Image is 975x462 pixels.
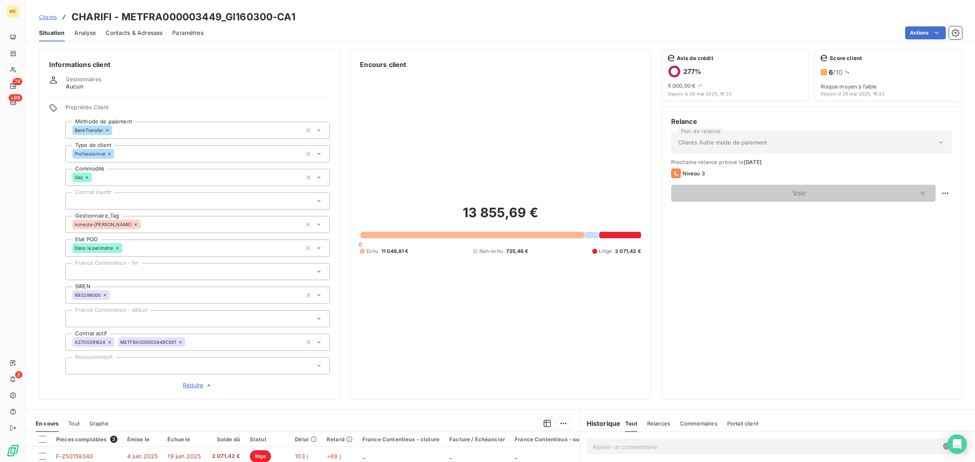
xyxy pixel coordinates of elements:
input: Ajouter une valeur [122,244,129,252]
span: 4 juin 2025 [127,453,158,460]
span: Propriétés Client [65,104,330,115]
span: Analyse [74,29,96,37]
div: Pièces comptables [56,436,117,443]
input: Ajouter une valeur [112,127,119,134]
span: Contacts & Adresses [106,29,162,37]
span: 893298000 [75,293,101,298]
span: 2 071,42 € [615,248,641,255]
span: Tout [68,420,80,427]
span: Gaz [75,175,83,180]
span: Gestionnaires [66,76,102,82]
button: Réduire [65,381,330,390]
div: Open Intercom Messenger [947,434,967,454]
input: Ajouter une valeur [72,268,79,275]
span: Aucun [66,82,83,91]
span: 3 [110,436,117,443]
span: 2 071,42 € [210,452,240,460]
span: +88 j [327,453,341,460]
span: En cours [36,420,58,427]
span: Échu [366,248,378,255]
h2: 13 855,69 € [360,205,641,229]
span: 735,46 € [506,248,528,255]
input: Ajouter une valeur [72,197,79,205]
span: 19 juin 2025 [167,453,201,460]
div: Retard [327,436,353,443]
span: Clients [39,14,57,20]
span: Niveau 3 [682,170,705,177]
span: Situation [39,29,65,37]
button: Actions [905,26,946,39]
div: Échue le [167,436,201,443]
span: [DATE] [744,159,762,165]
span: 5 000,00 € [668,82,696,89]
input: Ajouter une valeur [185,339,192,346]
span: AZ700291824 [75,340,106,345]
div: Délai [295,436,317,443]
span: Prochaine relance prévue le [671,159,952,165]
span: _ [515,453,517,460]
span: Voir [681,190,918,196]
h6: 277 % [683,67,702,76]
span: Commentaires [680,420,717,427]
h6: / 10 [829,67,843,77]
span: 11 048,81 € [381,248,409,255]
span: Réduire [183,381,213,389]
h6: Historique [580,419,621,428]
div: France Contentieux - ouverture [515,436,599,443]
span: _ [362,453,365,460]
span: 74 [13,78,22,85]
span: Risque moyen à faible [821,83,955,90]
span: Clients Autre mode de paiement [678,138,767,147]
span: 2 [15,371,22,378]
span: Score client [830,55,862,61]
span: Litige [599,248,612,255]
span: Depuis le 26 mai 2025, 16:23 [668,91,802,96]
div: France Contentieux - cloture [362,436,440,443]
span: Tout [625,420,637,427]
input: Ajouter une valeur [92,174,98,181]
span: Dans le perimetre [75,246,113,250]
div: Émise le [127,436,158,443]
span: 103 j [295,453,308,460]
img: Logo LeanPay [6,444,19,457]
div: Statut [250,436,285,443]
input: Ajouter une valeur [72,315,79,322]
span: _ [449,453,452,460]
input: Ajouter une valeur [72,362,79,369]
span: +99 [9,94,22,101]
span: 0 [359,241,362,248]
div: Solde dû [210,436,240,443]
h3: CHARIFI - METFRA000003449_GI160300-CA1 [71,10,295,24]
span: BankTransfer [75,128,103,133]
span: konecta-[PERSON_NAME] [75,222,132,227]
input: Ajouter une valeur [114,150,121,158]
h6: Relance [671,117,952,126]
span: Professionnel [75,151,105,156]
input: Ajouter une valeur [141,221,147,228]
h6: Informations client [49,60,330,69]
h6: Encours client [360,60,406,69]
input: Ajouter une valeur [110,291,116,299]
span: Depuis le 26 mai 2025, 16:23 [821,91,955,96]
span: Non-échu [479,248,503,255]
span: Graphe [89,420,108,427]
span: METFRA000003449C001 [120,340,176,345]
span: Avis de crédit [677,55,713,61]
div: ME [6,5,19,18]
div: Facture / Echéancier [449,436,505,443]
span: Paramètres [172,29,204,37]
span: 6 [829,68,833,76]
span: Portail client [727,420,758,427]
span: Relances [647,420,670,427]
button: Voir [671,185,936,202]
a: Clients [39,13,57,21]
span: F-250159340 [56,453,93,460]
